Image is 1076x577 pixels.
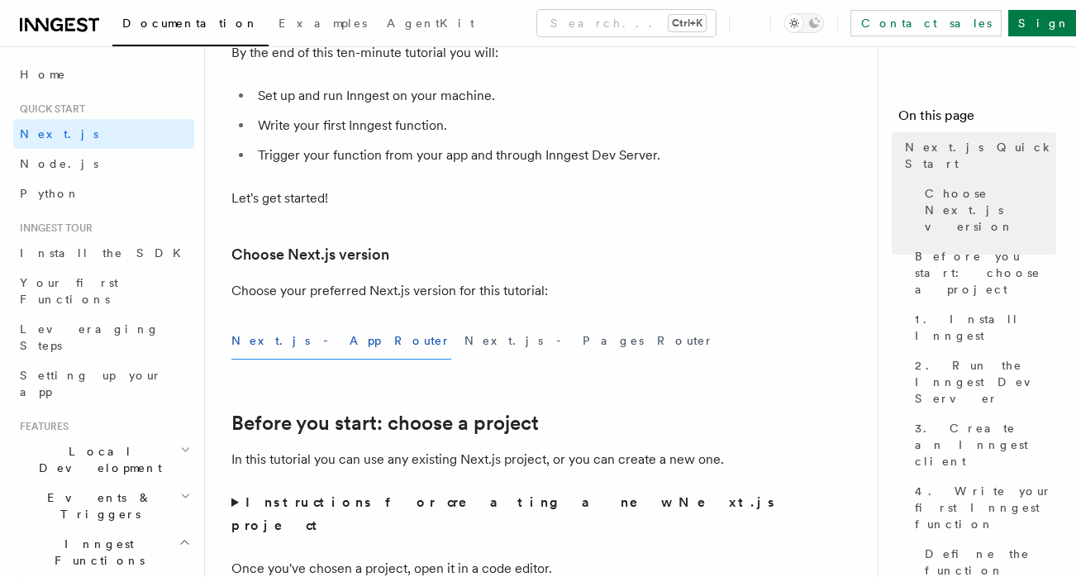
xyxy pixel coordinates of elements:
span: Choose Next.js version [925,185,1056,235]
a: Choose Next.js version [231,243,389,266]
strong: Instructions for creating a new Next.js project [231,494,777,533]
button: Events & Triggers [13,483,194,529]
summary: Instructions for creating a new Next.js project [231,491,864,537]
span: Events & Triggers [13,489,180,522]
span: Inngest Functions [13,536,179,569]
a: Setting up your app [13,360,194,407]
span: Next.js Quick Start [905,139,1056,172]
span: 4. Write your first Inngest function [915,483,1056,532]
button: Next.js - Pages Router [464,322,714,360]
a: Your first Functions [13,268,194,314]
a: AgentKit [377,5,484,45]
a: Before you start: choose a project [231,412,539,435]
button: Next.js - App Router [231,322,451,360]
span: Install the SDK [20,246,191,260]
a: Leveraging Steps [13,314,194,360]
a: Home [13,60,194,89]
button: Local Development [13,436,194,483]
span: Python [20,187,80,200]
a: Next.js [13,119,194,149]
p: By the end of this ten-minute tutorial you will: [231,41,864,64]
a: 3. Create an Inngest client [908,413,1056,476]
a: Documentation [112,5,269,46]
button: Search...Ctrl+K [537,10,716,36]
a: Next.js Quick Start [898,132,1056,179]
span: 3. Create an Inngest client [915,420,1056,470]
p: In this tutorial you can use any existing Next.js project, or you can create a new one. [231,448,864,471]
li: Trigger your function from your app and through Inngest Dev Server. [253,144,864,167]
a: 1. Install Inngest [908,304,1056,350]
button: Toggle dark mode [784,13,824,33]
button: Inngest Functions [13,529,194,575]
p: Choose your preferred Next.js version for this tutorial: [231,279,864,303]
span: Inngest tour [13,222,93,235]
a: Node.js [13,149,194,179]
span: Before you start: choose a project [915,248,1056,298]
li: Write your first Inngest function. [253,114,864,137]
li: Set up and run Inngest on your machine. [253,84,864,107]
p: Let's get started! [231,187,864,210]
span: 1. Install Inngest [915,311,1056,344]
a: 4. Write your first Inngest function [908,476,1056,539]
span: AgentKit [387,17,474,30]
kbd: Ctrl+K [669,15,706,31]
span: 2. Run the Inngest Dev Server [915,357,1056,407]
a: Choose Next.js version [918,179,1056,241]
a: 2. Run the Inngest Dev Server [908,350,1056,413]
span: Features [13,420,69,433]
a: Python [13,179,194,208]
span: Setting up your app [20,369,162,398]
span: Next.js [20,127,98,141]
span: Your first Functions [20,276,118,306]
span: Quick start [13,103,85,116]
h4: On this page [898,106,1056,132]
span: Node.js [20,157,98,170]
span: Local Development [13,443,180,476]
span: Leveraging Steps [20,322,159,352]
span: Documentation [122,17,259,30]
a: Before you start: choose a project [908,241,1056,304]
a: Examples [269,5,377,45]
a: Contact sales [850,10,1002,36]
span: Examples [279,17,367,30]
span: Home [20,66,66,83]
a: Install the SDK [13,238,194,268]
